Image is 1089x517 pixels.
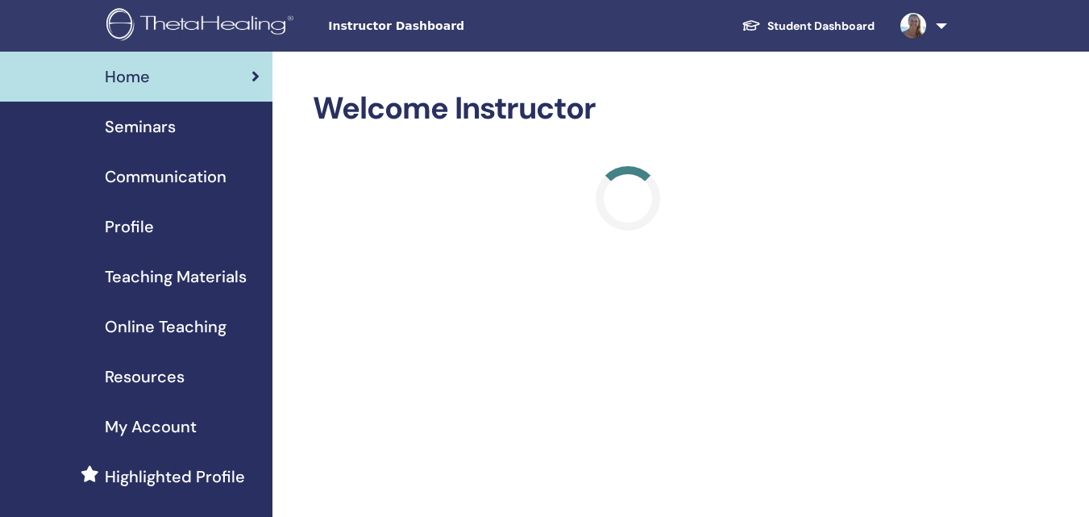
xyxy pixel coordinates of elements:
h2: Welcome Instructor [313,90,944,127]
span: Seminars [105,115,176,139]
span: Highlighted Profile [105,465,245,489]
img: default.jpg [900,13,926,39]
img: logo.png [106,8,299,44]
span: Teaching Materials [105,265,247,289]
span: My Account [105,415,197,439]
span: Resources [105,365,185,389]
span: Online Teaching [105,315,227,339]
span: Instructor Dashboard [328,18,570,35]
span: Profile [105,215,154,239]
span: Home [105,65,150,89]
img: graduation-cap-white.svg [742,19,761,32]
a: Student Dashboard [729,11,887,41]
span: Communication [105,165,227,189]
